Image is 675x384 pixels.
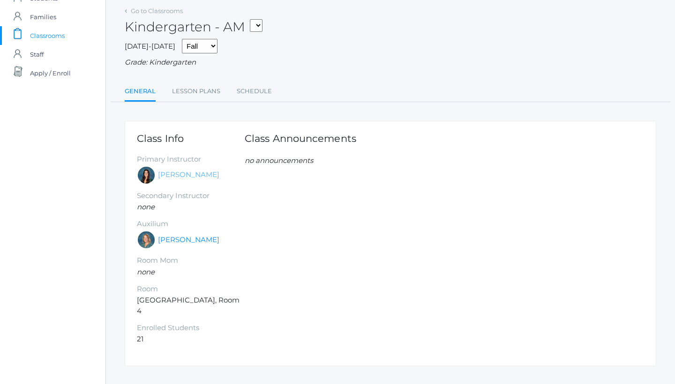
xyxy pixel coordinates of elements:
[30,45,44,64] span: Staff
[137,133,245,144] h1: Class Info
[158,235,219,245] a: [PERSON_NAME]
[125,42,175,51] span: [DATE]-[DATE]
[30,64,71,82] span: Apply / Enroll
[30,26,65,45] span: Classrooms
[158,170,219,180] a: [PERSON_NAME]
[125,20,262,34] h2: Kindergarten - AM
[172,82,220,101] a: Lesson Plans
[137,133,245,345] div: [GEOGRAPHIC_DATA], Room 4
[137,267,155,276] em: none
[137,155,245,163] h5: Primary Instructor
[137,230,156,249] div: Maureen Doyle
[137,324,245,332] h5: Enrolled Students
[131,7,183,15] a: Go to Classrooms
[137,334,245,345] li: 21
[137,257,245,265] h5: Room Mom
[137,192,245,200] h5: Secondary Instructor
[30,7,56,26] span: Families
[137,202,155,211] em: none
[125,57,656,68] div: Grade: Kindergarten
[137,285,245,293] h5: Room
[137,220,245,228] h5: Auxilium
[245,133,356,144] h1: Class Announcements
[125,82,156,102] a: General
[237,82,272,101] a: Schedule
[137,166,156,185] div: Jordyn Dewey
[245,156,313,165] em: no announcements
